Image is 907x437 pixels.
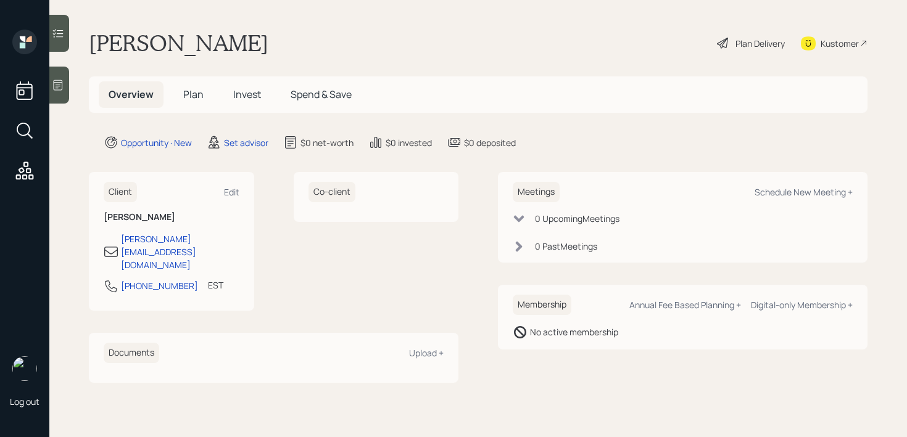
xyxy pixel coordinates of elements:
span: Spend & Save [291,88,352,101]
div: Set advisor [224,136,268,149]
img: retirable_logo.png [12,356,37,381]
div: Upload + [409,347,444,359]
div: Annual Fee Based Planning + [629,299,741,311]
h6: [PERSON_NAME] [104,212,239,223]
div: Kustomer [821,37,859,50]
h6: Membership [513,295,571,315]
div: $0 deposited [464,136,516,149]
div: EST [208,279,223,292]
span: Overview [109,88,154,101]
div: [PERSON_NAME][EMAIL_ADDRESS][DOMAIN_NAME] [121,232,239,271]
div: Edit [224,186,239,198]
div: Digital-only Membership + [751,299,853,311]
h6: Meetings [513,182,560,202]
span: Plan [183,88,204,101]
div: [PHONE_NUMBER] [121,279,198,292]
div: 0 Upcoming Meeting s [535,212,619,225]
div: No active membership [530,325,618,338]
span: Invest [233,88,261,101]
div: Log out [10,396,39,407]
div: Plan Delivery [735,37,785,50]
h6: Client [104,182,137,202]
div: Opportunity · New [121,136,192,149]
div: $0 net-worth [300,136,354,149]
h1: [PERSON_NAME] [89,30,268,57]
div: Schedule New Meeting + [755,186,853,198]
div: 0 Past Meeting s [535,240,597,253]
h6: Co-client [309,182,355,202]
h6: Documents [104,343,159,363]
div: $0 invested [386,136,432,149]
